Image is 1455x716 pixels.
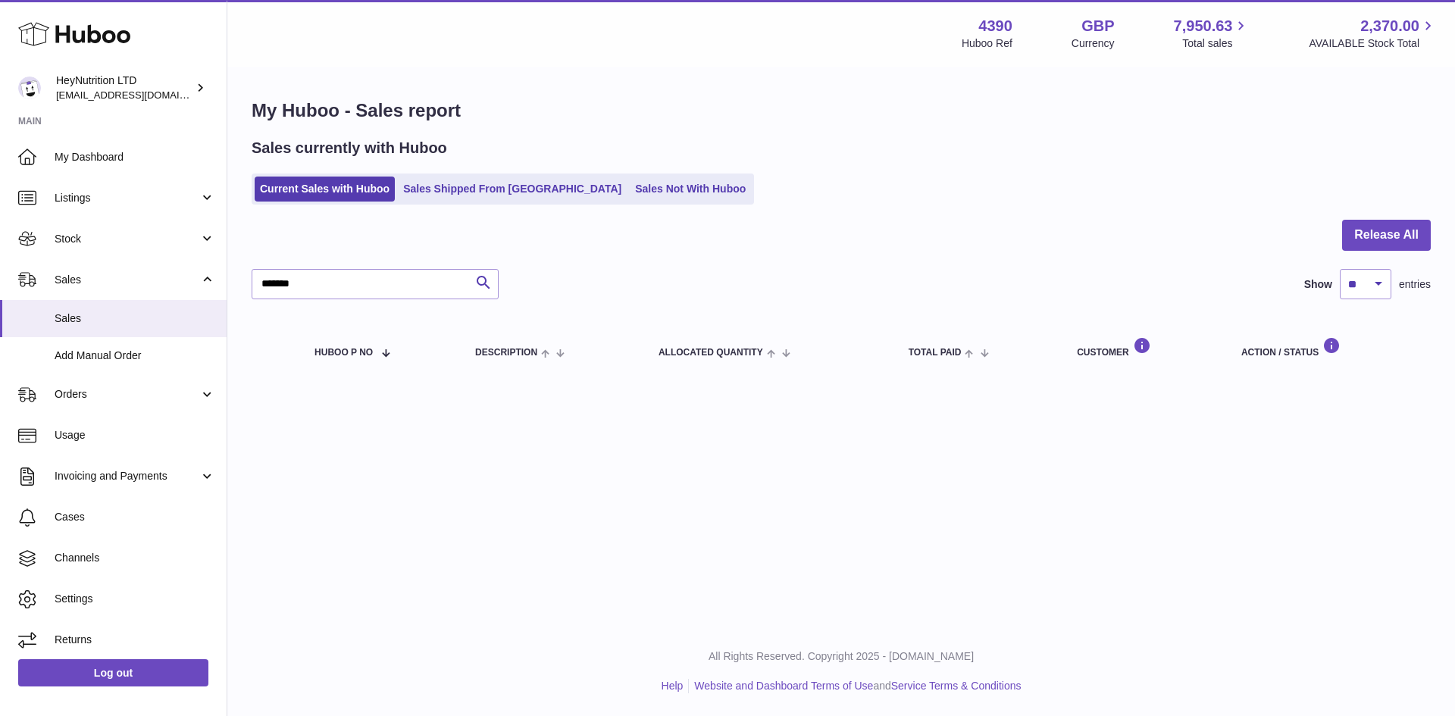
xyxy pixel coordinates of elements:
a: Sales Not With Huboo [630,177,751,202]
a: Website and Dashboard Terms of Use [694,680,873,692]
span: Huboo P no [314,348,373,358]
a: Help [662,680,684,692]
span: Total sales [1182,36,1250,51]
span: Description [475,348,537,358]
span: Add Manual Order [55,349,215,363]
span: My Dashboard [55,150,215,164]
span: Stock [55,232,199,246]
span: Listings [55,191,199,205]
span: Cases [55,510,215,524]
strong: 4390 [978,16,1012,36]
span: Sales [55,311,215,326]
button: Release All [1342,220,1431,251]
span: Sales [55,273,199,287]
a: 2,370.00 AVAILABLE Stock Total [1309,16,1437,51]
a: 7,950.63 Total sales [1174,16,1250,51]
span: Returns [55,633,215,647]
span: Invoicing and Payments [55,469,199,483]
span: 2,370.00 [1360,16,1419,36]
span: Usage [55,428,215,442]
p: All Rights Reserved. Copyright 2025 - [DOMAIN_NAME] [239,649,1443,664]
span: Total paid [909,348,962,358]
span: Settings [55,592,215,606]
div: Huboo Ref [962,36,1012,51]
span: AVAILABLE Stock Total [1309,36,1437,51]
label: Show [1304,277,1332,292]
h1: My Huboo - Sales report [252,98,1431,123]
span: Orders [55,387,199,402]
h2: Sales currently with Huboo [252,138,447,158]
span: 7,950.63 [1174,16,1233,36]
a: Current Sales with Huboo [255,177,395,202]
div: HeyNutrition LTD [56,73,192,102]
span: entries [1399,277,1431,292]
strong: GBP [1081,16,1114,36]
div: Customer [1077,337,1211,358]
span: ALLOCATED Quantity [659,348,763,358]
a: Service Terms & Conditions [891,680,1022,692]
div: Action / Status [1241,337,1416,358]
div: Currency [1072,36,1115,51]
a: Sales Shipped From [GEOGRAPHIC_DATA] [398,177,627,202]
span: [EMAIL_ADDRESS][DOMAIN_NAME] [56,89,223,101]
span: Channels [55,551,215,565]
a: Log out [18,659,208,686]
li: and [689,679,1021,693]
img: info@heynutrition.com [18,77,41,99]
